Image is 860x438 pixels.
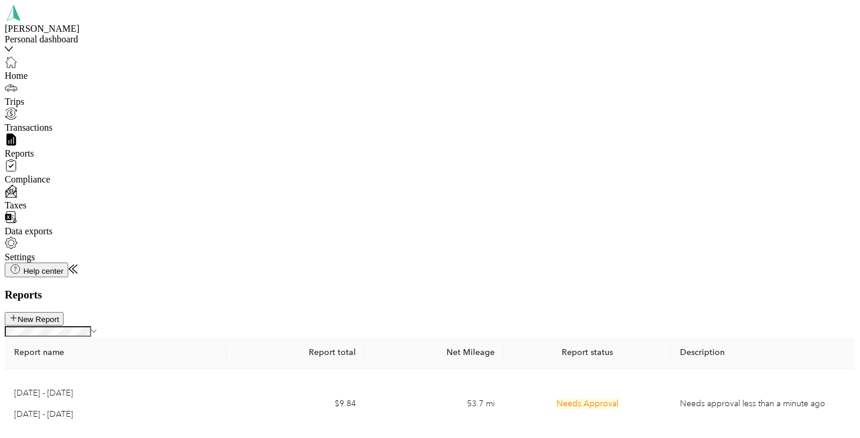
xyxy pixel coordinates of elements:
th: Report total [226,337,365,369]
button: Help center [5,263,68,277]
span: Taxes [5,200,26,210]
p: [DATE] - [DATE] [14,408,217,421]
th: Net Mileage [365,337,504,369]
span: Compliance [5,174,50,184]
button: New Report [5,312,64,326]
th: Report name [5,337,226,369]
p: Needs approval less than a minute ago [680,397,846,410]
span: Needs Approval [556,399,618,409]
span: Home [5,71,28,81]
h1: Reports [5,288,855,301]
span: Reports [5,148,34,158]
div: Help center [9,264,64,276]
span: Transactions [5,122,52,132]
div: [PERSON_NAME] [5,24,169,34]
iframe: Everlance-gr Chat Button Frame [794,372,860,438]
span: Trips [5,97,24,107]
p: [DATE] - [DATE] [14,387,217,400]
span: Settings [5,252,35,262]
div: Report status [514,346,661,359]
span: Data exports [5,226,52,236]
th: Description [671,337,855,369]
div: Personal dashboard [5,34,169,45]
